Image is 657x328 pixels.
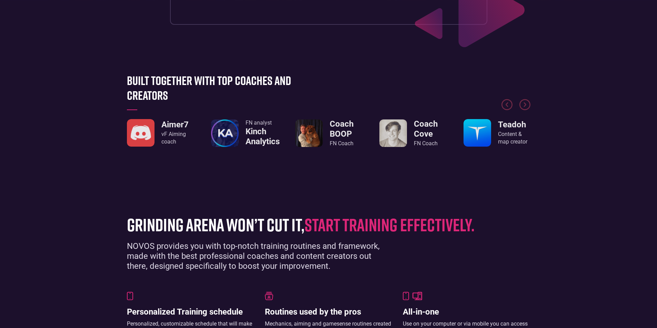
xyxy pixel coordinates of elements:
span: start training effectively. [305,214,475,235]
div: 7 / 8 [464,119,530,147]
h3: Teadoh [498,120,530,130]
a: Aimer7vF Aiming coach [127,119,194,147]
h3: Coach BOOP [330,119,362,139]
a: Coach BOOPFN Coach [295,119,362,147]
h3: Aimer7 [161,120,194,130]
div: 6 / 8 [379,119,446,147]
h3: Kinch Analytics [246,127,280,147]
div: 5 / 8 [295,119,362,147]
a: FN analystKinch Analytics [211,119,278,147]
div: Content & map creator [498,130,530,146]
h1: grinding arena won’t cut it, [127,215,520,234]
div: FN Coach [330,140,362,147]
div: NOVOS provides you with top-notch training routines and framework, made with the best professiona... [127,241,392,271]
a: TeadohContent & map creator [464,119,530,147]
a: Coach CoveFN Coach [379,119,446,147]
div: vF Aiming coach [161,130,194,146]
h3: Personalized Training schedule [127,307,255,317]
div: FN analyst [246,119,280,127]
div: Next slide [519,99,530,110]
div: Next slide [519,99,530,116]
div: Previous slide [501,99,512,116]
h3: All-in-one [403,307,530,317]
div: FN Coach [414,140,446,147]
div: 4 / 8 [211,119,278,147]
div: 3 / 8 [127,119,194,147]
h3: Coach Cove [414,119,446,139]
h3: Routines used by the pros [265,307,392,317]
